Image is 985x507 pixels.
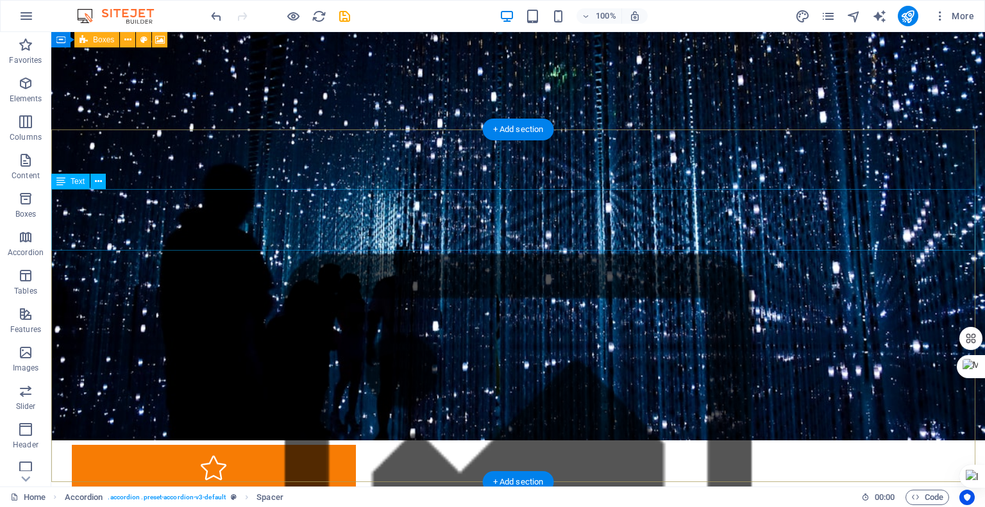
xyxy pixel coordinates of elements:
i: AI Writer [872,9,887,24]
button: design [795,8,811,24]
i: Undo: Active ($color-secondary -> $color-primary) (Ctrl+Z) [209,9,224,24]
p: Favorites [9,55,42,65]
span: . accordion .preset-accordion-v3-default [108,490,226,505]
span: Click to select. Double-click to edit [65,490,103,505]
i: Save (Ctrl+S) [337,9,352,24]
p: Header [13,440,38,450]
button: reload [311,8,326,24]
span: Click to select. Double-click to edit [257,490,283,505]
i: This element is a customizable preset [231,494,237,501]
nav: breadcrumb [65,490,283,505]
img: Editor Logo [74,8,170,24]
button: publish [898,6,918,26]
button: pages [821,8,836,24]
button: undo [208,8,224,24]
i: Pages (Ctrl+Alt+S) [821,9,836,24]
p: Columns [10,132,42,142]
p: Slider [16,401,36,411]
button: navigator [846,8,862,24]
span: : [884,492,886,502]
p: Accordion [8,247,44,258]
span: Boxes [93,36,114,44]
p: Images [13,363,39,373]
button: Code [905,490,949,505]
button: 100% [577,8,622,24]
span: Code [911,490,943,505]
i: Navigator [846,9,861,24]
button: save [337,8,352,24]
h6: Session time [861,490,895,505]
button: More [929,6,979,26]
button: text_generator [872,8,888,24]
div: + Add section [483,119,554,140]
p: Content [12,170,40,181]
div: + Add section [483,471,554,493]
i: On resize automatically adjust zoom level to fit chosen device. [629,10,641,22]
p: Boxes [15,209,37,219]
button: Click here to leave preview mode and continue editing [285,8,301,24]
i: Design (Ctrl+Alt+Y) [795,9,810,24]
p: Features [10,324,41,335]
span: 00 00 [875,490,895,505]
span: More [934,10,974,22]
p: Elements [10,94,42,104]
span: Text [71,178,85,185]
button: Usercentrics [959,490,975,505]
h6: 100% [596,8,616,24]
p: Tables [14,286,37,296]
i: Publish [900,9,915,24]
a: Click to cancel selection. Double-click to open Pages [10,490,46,505]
